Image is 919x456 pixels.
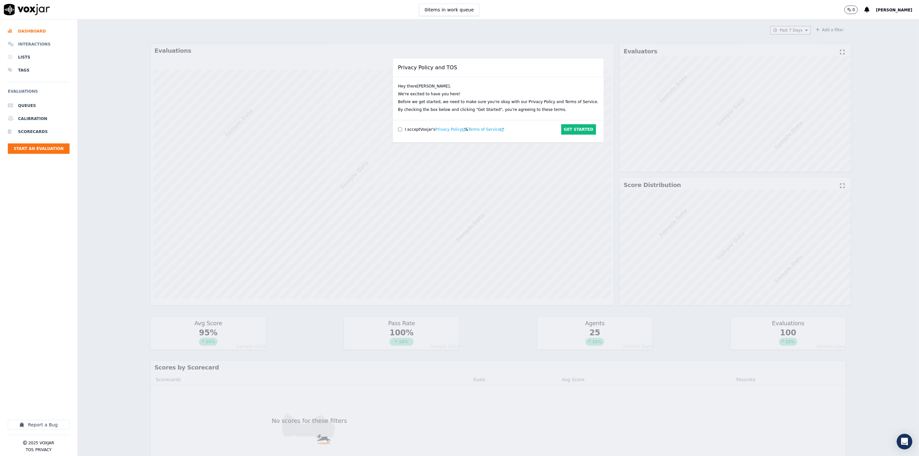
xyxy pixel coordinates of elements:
[8,99,70,112] a: Queues
[4,4,50,15] img: voxjar logo
[845,6,865,14] button: 0
[398,82,451,90] p: Hey there [PERSON_NAME] ,
[561,124,596,135] button: Get Started
[8,420,70,430] button: Report a Bug
[8,25,70,38] a: Dashboard
[897,434,912,449] div: Open Intercom Messenger
[398,98,599,106] p: Before we get started, we need to make sure you're okay with our Privacy Policy and Terms of Serv...
[8,125,70,138] a: Scorecards
[8,64,70,77] a: Tags
[28,440,54,446] p: 2025 Voxjar
[398,90,460,98] p: We're excited to have you here!
[8,112,70,125] a: Calibration
[35,447,51,452] button: Privacy
[398,106,566,114] p: By checking the box below and clicking "Get Started", you're agreeing to these terms.
[405,127,504,132] div: I accept Voxjar 's &
[393,59,604,77] h2: Privacy Policy and TOS
[853,7,855,12] p: 0
[876,6,919,14] button: [PERSON_NAME]
[8,87,70,99] h6: Evaluations
[468,127,504,132] button: Terms of Service
[8,143,70,154] button: Start an Evaluation
[8,51,70,64] a: Lists
[419,4,480,16] button: 0items in work queue
[845,6,858,14] button: 0
[876,8,912,12] span: [PERSON_NAME]
[435,127,465,132] button: Privacy Policy
[8,38,70,51] a: Interactions
[26,447,33,452] button: TOS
